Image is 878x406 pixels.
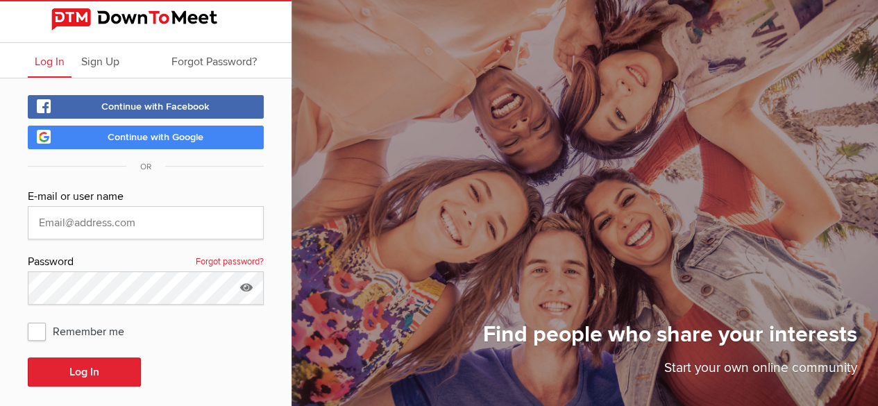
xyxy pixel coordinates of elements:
[28,357,141,387] button: Log In
[35,55,65,69] span: Log In
[81,55,119,69] span: Sign Up
[108,131,203,143] span: Continue with Google
[483,358,857,385] p: Start your own online community
[28,319,138,344] span: Remember me
[28,95,264,119] a: Continue with Facebook
[74,43,126,78] a: Sign Up
[196,253,264,271] a: Forgot password?
[28,253,264,271] div: Password
[164,43,264,78] a: Forgot Password?
[126,162,165,172] span: OR
[28,43,71,78] a: Log In
[171,55,257,69] span: Forgot Password?
[101,101,210,112] span: Continue with Facebook
[51,8,240,31] img: DownToMeet
[483,321,857,358] h1: Find people who share your interests
[28,188,264,206] div: E-mail or user name
[28,126,264,149] a: Continue with Google
[28,206,264,239] input: Email@address.com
